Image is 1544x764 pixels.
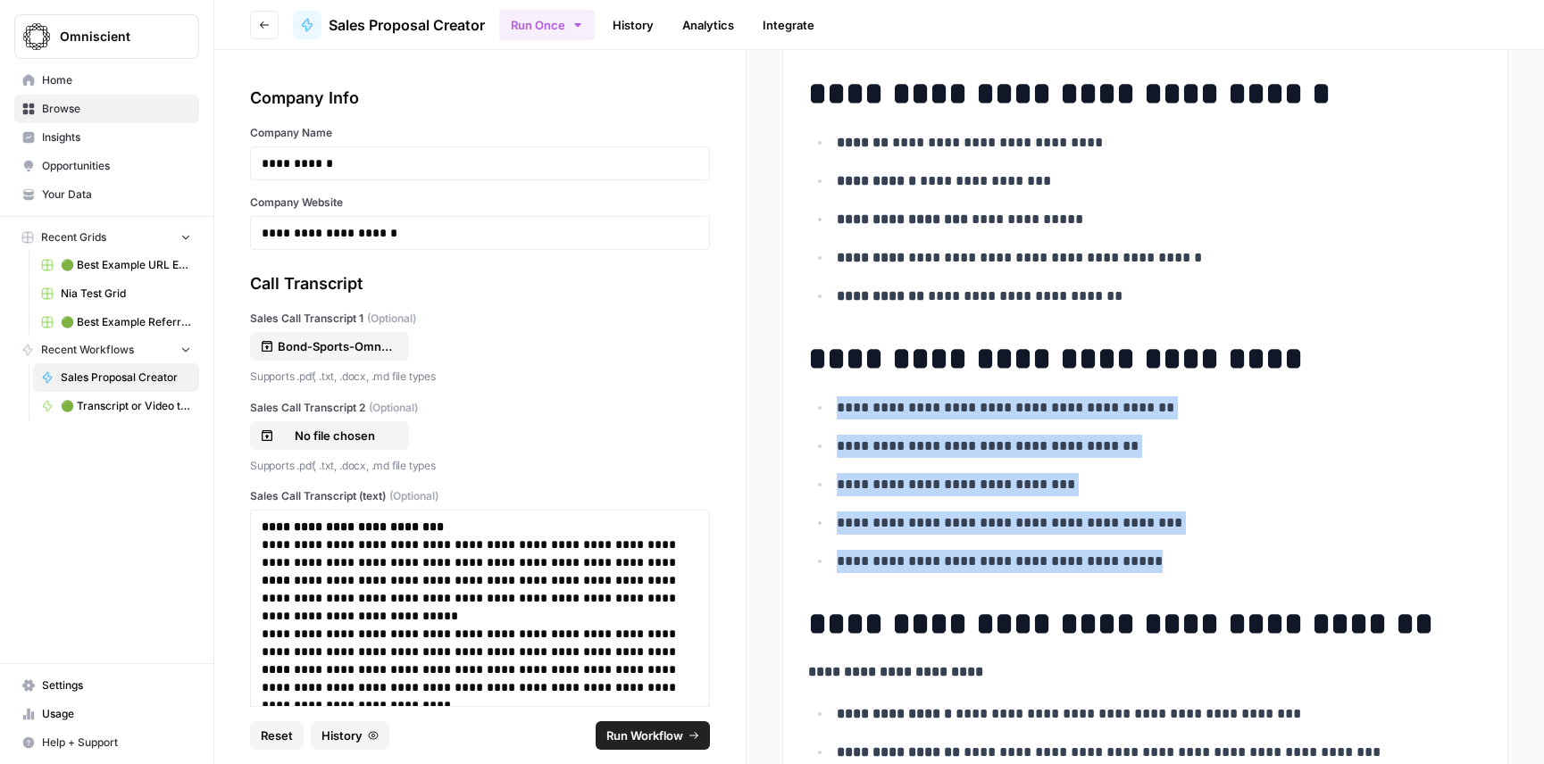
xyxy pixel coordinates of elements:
a: Browse [14,95,199,123]
button: Recent Workflows [14,336,199,363]
span: Your Data [42,187,191,203]
a: Home [14,66,199,95]
span: Recent Workflows [41,342,134,358]
a: Sales Proposal Creator [293,11,485,39]
a: Opportunities [14,152,199,180]
div: Company Info [250,86,710,111]
span: Home [42,72,191,88]
button: Reset [250,721,304,750]
span: Recent Grids [41,229,106,245]
button: History [311,721,389,750]
a: Settings [14,671,199,700]
span: Sales Proposal Creator [61,370,191,386]
span: Reset [261,727,293,744]
span: Browse [42,101,191,117]
label: Sales Call Transcript 1 [250,311,710,327]
img: Omniscient Logo [21,21,53,53]
a: Usage [14,700,199,728]
a: Nia Test Grid [33,279,199,308]
span: Omniscient [60,28,168,46]
p: Supports .pdf, .txt, .docx, .md file types [250,368,710,386]
span: Help + Support [42,735,191,751]
span: Opportunities [42,158,191,174]
span: Settings [42,677,191,693]
span: (Optional) [369,400,418,416]
label: Company Website [250,195,710,211]
span: 🟢 Best Example Referring Domains Finder Grid (1) [61,314,191,330]
span: 🟢 Best Example URL Extractor Grid (3) [61,257,191,273]
label: Sales Call Transcript (text) [250,488,710,504]
button: Run Workflow [596,721,710,750]
a: 🟢 Transcript or Video to LinkedIn Posts [33,392,199,420]
a: 🟢 Best Example URL Extractor Grid (3) [33,251,199,279]
button: No file chosen [250,421,409,450]
a: Your Data [14,180,199,209]
a: Insights [14,123,199,152]
a: Analytics [672,11,745,39]
a: Integrate [752,11,825,39]
button: Run Once [499,10,595,40]
span: (Optional) [367,311,416,327]
span: Nia Test Grid [61,286,191,302]
button: Bond-Sports-Omniscient-SEO-GEO-Consultation-ae463ed7-0ab9.pdf [250,332,409,361]
a: 🟢 Best Example Referring Domains Finder Grid (1) [33,308,199,336]
label: Sales Call Transcript 2 [250,400,710,416]
span: Run Workflow [606,727,683,744]
button: Workspace: Omniscient [14,14,199,59]
a: Sales Proposal Creator [33,363,199,392]
a: History [602,11,664,39]
span: (Optional) [389,488,438,504]
p: Bond-Sports-Omniscient-SEO-GEO-Consultation-ae463ed7-0ab9.pdf [278,337,392,355]
p: No file chosen [278,427,392,444]
span: Sales Proposal Creator [329,14,485,36]
p: Supports .pdf, .txt, .docx, .md file types [250,457,710,475]
label: Company Name [250,125,710,141]
span: Usage [42,706,191,722]
button: Recent Grids [14,224,199,251]
div: Call Transcript [250,271,710,296]
span: History [321,727,363,744]
span: 🟢 Transcript or Video to LinkedIn Posts [61,398,191,414]
span: Insights [42,129,191,145]
button: Help + Support [14,728,199,757]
